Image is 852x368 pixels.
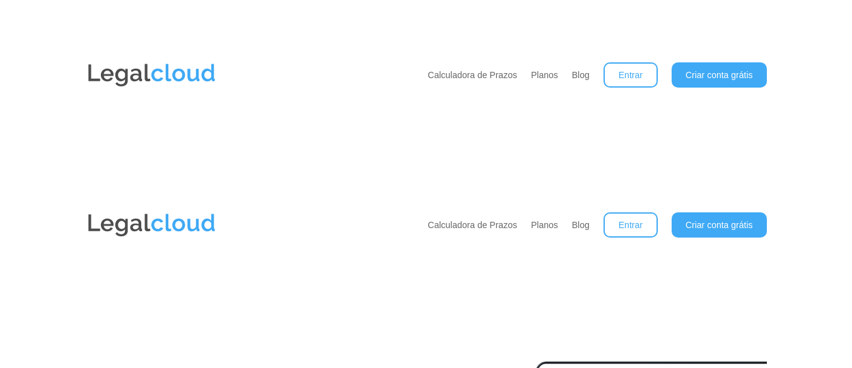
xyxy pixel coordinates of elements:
img: Logo da Legalcloud [86,61,218,89]
a: Criar conta grátis [672,212,767,238]
a: Blog [572,51,590,99]
img: Logo da Legalcloud [86,211,218,239]
a: Entrar [604,212,658,238]
a: Entrar [604,62,658,88]
a: Planos [531,51,558,99]
a: Calculadora de Prazos [428,201,517,249]
a: Calculadora de Prazos [428,51,517,99]
a: Planos [531,201,558,249]
a: Criar conta grátis [672,62,767,88]
a: Blog [572,201,590,249]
